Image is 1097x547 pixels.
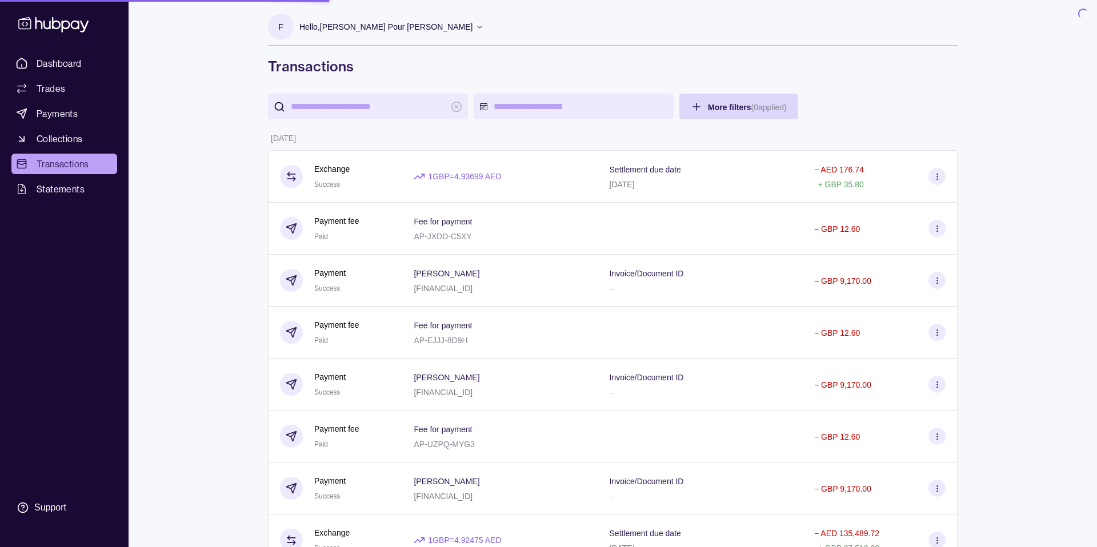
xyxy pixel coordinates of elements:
[610,165,681,174] p: Settlement due date
[814,276,871,285] p: − GBP 9,170.00
[314,492,340,500] span: Success
[11,496,117,520] a: Support
[314,336,328,344] span: Paid
[11,179,117,199] a: Statements
[414,492,473,501] p: [FINANCIAL_ID]
[818,180,863,189] p: + GBP 35.80
[11,128,117,149] a: Collections
[414,425,472,434] p: Fee for payment
[314,163,350,175] p: Exchange
[610,373,684,382] p: Invoice/Document ID
[428,534,501,546] p: 1 GBP = 4.92475 AED
[814,529,879,538] p: − AED 135,489.72
[314,215,359,227] p: Payment fee
[610,492,614,501] p: –
[414,284,473,293] p: [FINANCIAL_ID]
[414,373,479,382] p: [PERSON_NAME]
[814,165,864,174] p: − AED 176.74
[11,103,117,124] a: Payments
[708,103,787,112] span: More filters
[814,328,860,337] p: − GBP 12.60
[610,180,635,189] p: [DATE]
[414,217,472,226] p: Fee for payment
[299,21,473,33] p: Hello, [PERSON_NAME] Pour [PERSON_NAME]
[428,170,501,183] p: 1 GBP = 4.93699 AED
[314,526,350,539] p: Exchange
[610,388,614,397] p: –
[278,21,283,33] p: F
[11,53,117,74] a: Dashboard
[314,180,340,188] span: Success
[34,501,66,514] div: Support
[814,432,860,441] p: − GBP 12.60
[414,336,467,345] p: AP-EJJJ-8D9H
[814,380,871,389] p: − GBP 9,170.00
[314,232,328,240] span: Paid
[314,267,346,279] p: Payment
[11,154,117,174] a: Transactions
[314,474,346,487] p: Payment
[610,284,614,293] p: –
[37,82,65,95] span: Trades
[11,78,117,99] a: Trades
[268,57,958,75] h1: Transactions
[314,440,328,448] span: Paid
[314,388,340,396] span: Success
[414,269,479,278] p: [PERSON_NAME]
[610,269,684,278] p: Invoice/Document ID
[314,284,340,292] span: Success
[414,232,471,241] p: AP-JXDD-C5XY
[37,182,85,196] span: Statements
[37,107,78,120] span: Payments
[610,529,681,538] p: Settlement due date
[751,103,786,112] p: ( 0 applied)
[679,94,798,119] button: More filters(0applied)
[414,477,479,486] p: [PERSON_NAME]
[414,388,473,397] p: [FINANCIAL_ID]
[414,440,475,449] p: AP-UZPQ-MYG3
[814,484,871,493] p: − GBP 9,170.00
[314,371,346,383] p: Payment
[610,477,684,486] p: Invoice/Document ID
[37,157,89,171] span: Transactions
[314,319,359,331] p: Payment fee
[314,423,359,435] p: Payment fee
[271,134,296,143] p: [DATE]
[814,224,860,234] p: − GBP 12.60
[414,321,472,330] p: Fee for payment
[291,94,445,119] input: search
[37,57,82,70] span: Dashboard
[37,132,82,146] span: Collections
